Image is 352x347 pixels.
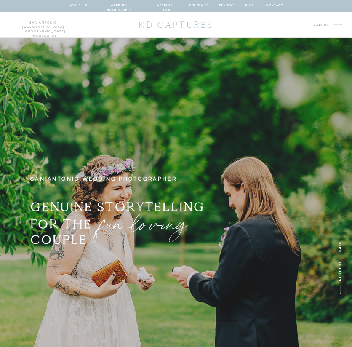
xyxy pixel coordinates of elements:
b: GENUINE STORYTELLING FOR THE [30,199,205,232]
p: fun-loving [100,206,189,235]
a: portraits [189,3,208,9]
b: COUPLE [30,232,88,247]
a: wedding photography [98,3,141,9]
a: Inquire [309,21,329,29]
a: wedding films [151,3,179,9]
p: san antonio | [GEOGRAPHIC_DATA] | [GEOGRAPHIC_DATA] worldwide [8,21,81,29]
a: blog [245,3,256,9]
a: about us [70,3,87,9]
p: SCROLL TO BEGIN [336,241,343,291]
b: san antonio wedding photographer [30,176,177,182]
a: contact [266,3,283,9]
a: KD CAPTURES [136,17,216,33]
a: reviews [219,3,235,9]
